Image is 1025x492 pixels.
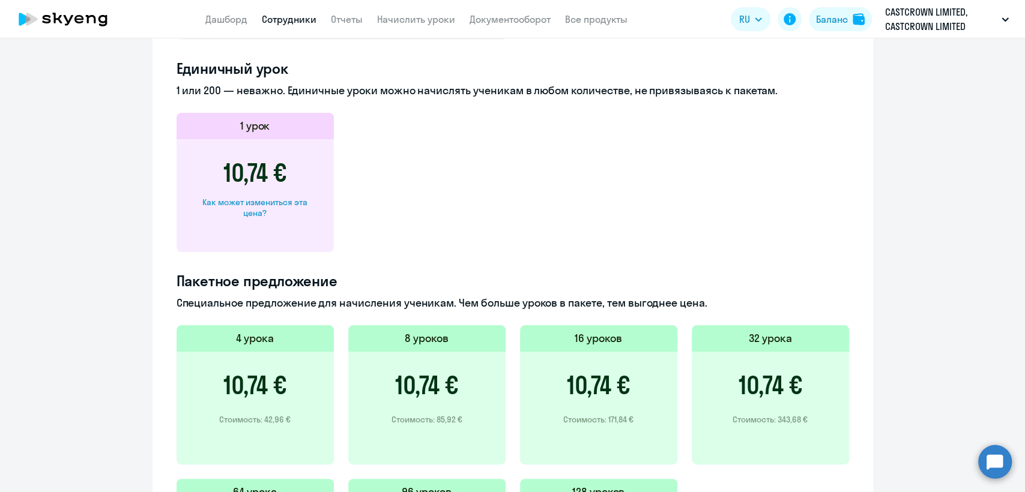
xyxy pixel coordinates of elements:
h5: 16 уроков [575,331,622,346]
a: Дашборд [205,13,247,25]
h3: 10,74 € [567,371,630,400]
div: Баланс [816,12,848,26]
p: Специальное предложение для начисления ученикам. Чем больше уроков в пакете, тем выгоднее цена. [177,295,849,311]
p: 1 или 200 — неважно. Единичные уроки можно начислять ученикам в любом количестве, не привязываясь... [177,83,849,98]
p: Стоимость: 343,68 € [733,414,808,425]
h5: 4 урока [236,331,274,346]
img: balance [853,13,865,25]
a: Отчеты [331,13,363,25]
h4: Пакетное предложение [177,271,849,290]
a: Все продукты [565,13,627,25]
p: CASTCROWN LIMITED, CASTCROWN LIMITED [885,5,997,34]
div: Как может измениться эта цена? [196,197,315,218]
h3: 10,74 € [223,371,286,400]
button: RU [731,7,770,31]
button: CASTCROWN LIMITED, CASTCROWN LIMITED [879,5,1015,34]
h5: 1 урок [240,118,270,134]
a: Сотрудники [262,13,316,25]
h5: 8 уроков [405,331,449,346]
a: Начислить уроки [377,13,455,25]
h3: 10,74 € [739,371,802,400]
h3: 10,74 € [223,158,286,187]
p: Стоимость: 85,92 € [392,414,462,425]
button: Балансbalance [809,7,872,31]
h3: 10,74 € [395,371,458,400]
p: Стоимость: 171,84 € [563,414,633,425]
span: RU [739,12,750,26]
h4: Единичный урок [177,59,849,78]
a: Документооборот [470,13,551,25]
h5: 32 урока [749,331,792,346]
p: Стоимость: 42,96 € [219,414,291,425]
